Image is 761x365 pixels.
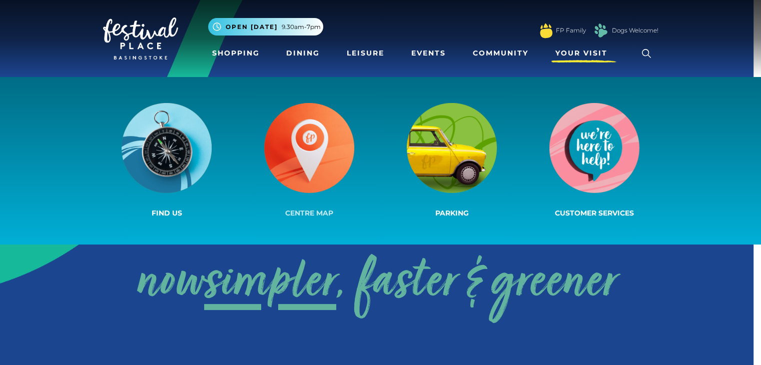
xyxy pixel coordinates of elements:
[285,208,333,217] span: Centre Map
[96,101,238,220] a: Find us
[204,243,336,323] span: simpler
[555,208,634,217] span: Customer Services
[208,18,323,35] button: Open [DATE] 9.30am-7pm
[551,44,616,62] a: Your Visit
[238,101,381,220] a: Centre Map
[523,101,666,220] a: Customer Services
[282,44,324,62] a: Dining
[381,101,523,220] a: Parking
[152,208,182,217] span: Find us
[208,44,264,62] a: Shopping
[435,208,469,217] span: Parking
[282,22,321,31] span: 9.30am-7pm
[469,44,532,62] a: Community
[407,44,450,62] a: Events
[612,26,658,35] a: Dogs Welcome!
[103,17,178,59] img: Festival Place Logo
[555,48,607,58] span: Your Visit
[343,44,388,62] a: Leisure
[226,22,278,31] span: Open [DATE]
[556,26,586,35] a: FP Family
[137,243,617,323] a: nowsimpler, faster & greener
